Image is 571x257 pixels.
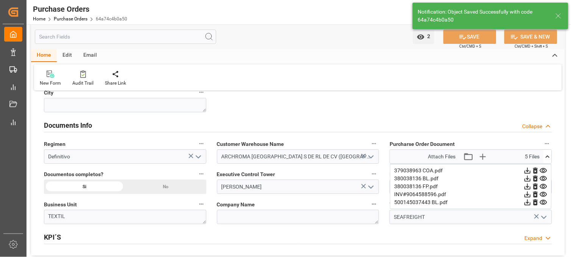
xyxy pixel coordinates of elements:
span: 2 [425,33,431,39]
span: City [44,89,53,97]
div: 379038963 COA.pdf [394,167,548,175]
button: Customer Warehouse Name [369,139,379,149]
button: Regimen [197,139,206,149]
span: Ctrl/CMD + Shift + S [515,43,548,49]
button: open menu [365,181,376,193]
button: Business Unit [197,199,206,209]
button: open menu [365,151,376,163]
input: enter warehouse [217,149,379,164]
div: Expand [525,234,543,242]
button: open menu [413,29,434,44]
button: SAVE & NEW [504,29,557,44]
button: Documentos completos? [197,169,206,179]
div: Audit Trail [72,80,94,87]
span: Transport Type [390,201,426,209]
button: Purcharse Order Document [542,139,552,149]
span: Customer Warehouse Name [217,140,284,148]
div: Share Link [105,80,126,87]
span: Documentos completos? [44,170,103,178]
button: City [197,87,206,97]
div: Collapse [523,122,543,130]
button: Company Name [369,199,379,209]
button: open menu [192,151,203,163]
div: No [125,180,206,194]
div: Notification: Object Saved Successfully with code 64a74c4b0a50 [418,8,548,24]
div: Purchase Orders [33,3,127,15]
button: SAVE [443,29,496,44]
div: Email [78,49,103,62]
a: Home [33,16,45,22]
h2: Documents Info [44,120,92,130]
div: 380038136 FP.pdf [394,183,548,190]
div: INV#9064588596.pdf [394,190,548,198]
h2: KPI´S [44,232,61,242]
textarea: TEXTIL [44,210,206,224]
span: Region [390,170,407,178]
input: Search Fields [35,29,216,44]
div: 380038136 BL.pdf [394,175,548,183]
span: Business Unit [44,201,77,209]
div: Home [31,49,57,62]
div: New Form [40,80,61,87]
span: Purcharse Order Document [390,140,455,148]
span: Company Name [217,201,255,209]
div: Edit [57,49,78,62]
button: Executive Control Tower [369,169,379,179]
span: Executive Control Tower [217,170,275,178]
span: 5 Files [525,153,540,161]
div: Si [44,180,125,194]
span: Attach Files [428,153,456,161]
a: Purchase Orders [54,16,87,22]
span: Ctrl/CMD + S [460,43,482,49]
div: 500145037443 BL.pdf [394,198,548,206]
button: open menu [538,211,549,223]
span: Regimen [44,140,66,148]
